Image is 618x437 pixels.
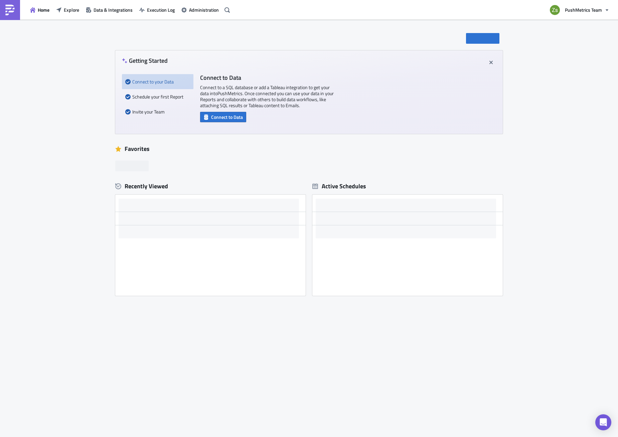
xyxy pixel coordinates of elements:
div: Active Schedules [312,182,366,190]
span: PushMetrics Team [565,6,602,13]
img: PushMetrics [5,5,15,15]
span: Execution Log [147,6,175,13]
button: Connect to Data [200,112,246,122]
div: Recently Viewed [115,181,306,191]
div: Favorites [115,144,503,154]
span: Home [38,6,49,13]
img: Avatar [549,4,561,16]
span: Explore [64,6,79,13]
div: Schedule your first Report [125,89,190,104]
span: Data & Integrations [94,6,133,13]
h4: Connect to Data [200,74,334,81]
a: Connect to Data [200,113,246,120]
p: Connect to a SQL database or add a Tableau integration to get your data into PushMetrics . Once c... [200,84,334,108]
button: Data & Integrations [83,5,136,15]
div: Open Intercom Messenger [595,414,611,430]
h4: Getting Started [122,57,168,64]
button: Execution Log [136,5,178,15]
button: PushMetrics Team [546,3,613,17]
div: Connect to your Data [125,74,190,89]
span: Administration [189,6,219,13]
button: Explore [53,5,83,15]
div: Invite your Team [125,104,190,119]
span: Connect to Data [211,114,243,121]
button: Administration [178,5,222,15]
button: Home [27,5,53,15]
